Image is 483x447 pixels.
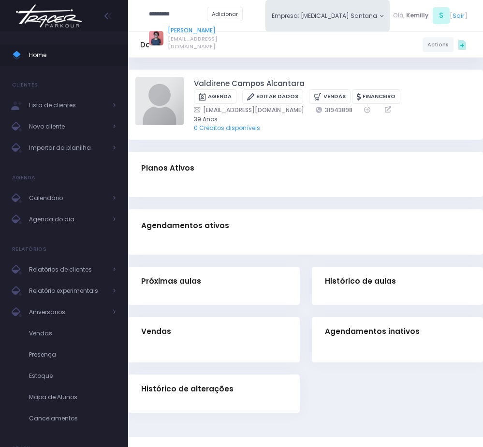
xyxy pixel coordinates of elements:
[168,35,218,51] span: [EMAIL_ADDRESS][DOMAIN_NAME]
[141,385,234,393] span: Histórico de alterações
[29,285,106,297] span: Relatório experimentais
[352,89,400,104] a: Financeiro
[453,11,465,20] a: Sair
[29,120,106,133] span: Novo cliente
[242,89,303,104] a: Editar Dados
[309,89,350,104] a: Vendas
[325,327,420,336] span: Agendamentos inativos
[12,75,38,95] h4: Clientes
[325,277,396,286] span: Histórico de aulas
[194,89,236,104] a: Agenda
[12,168,36,187] h4: Agenda
[29,49,116,61] span: Home
[135,77,184,125] img: Valdirene Campos Alcantara avatar
[140,41,183,49] h5: Dashboard
[423,37,454,52] a: Actions
[141,212,229,240] h3: Agendamentos ativos
[141,155,194,183] h3: Planos Ativos
[194,105,304,115] a: [EMAIL_ADDRESS][DOMAIN_NAME]
[393,11,405,20] span: Olá,
[29,370,116,382] span: Estoque
[29,412,116,425] span: Cancelamentos
[29,213,106,226] span: Agenda do dia
[29,348,116,361] span: Presença
[194,115,464,124] span: 39 Anos
[406,11,428,20] span: Kemilly
[141,327,171,336] span: Vendas
[194,124,260,132] a: 0 Créditos disponíveis
[29,192,106,204] span: Calendário
[433,7,450,24] span: S
[29,99,106,112] span: Lista de clientes
[194,78,305,89] a: Valdirene Campos Alcantara
[29,327,116,340] span: Vendas
[141,277,201,286] span: Próximas aulas
[29,306,106,318] span: Aniversários
[168,26,218,35] a: [PERSON_NAME]
[316,105,352,115] a: 31943898
[12,240,46,259] h4: Relatórios
[29,391,116,404] span: Mapa de Alunos
[390,6,471,26] div: [ ]
[207,7,243,21] a: Adicionar
[29,142,106,154] span: Importar da planilha
[29,263,106,276] span: Relatórios de clientes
